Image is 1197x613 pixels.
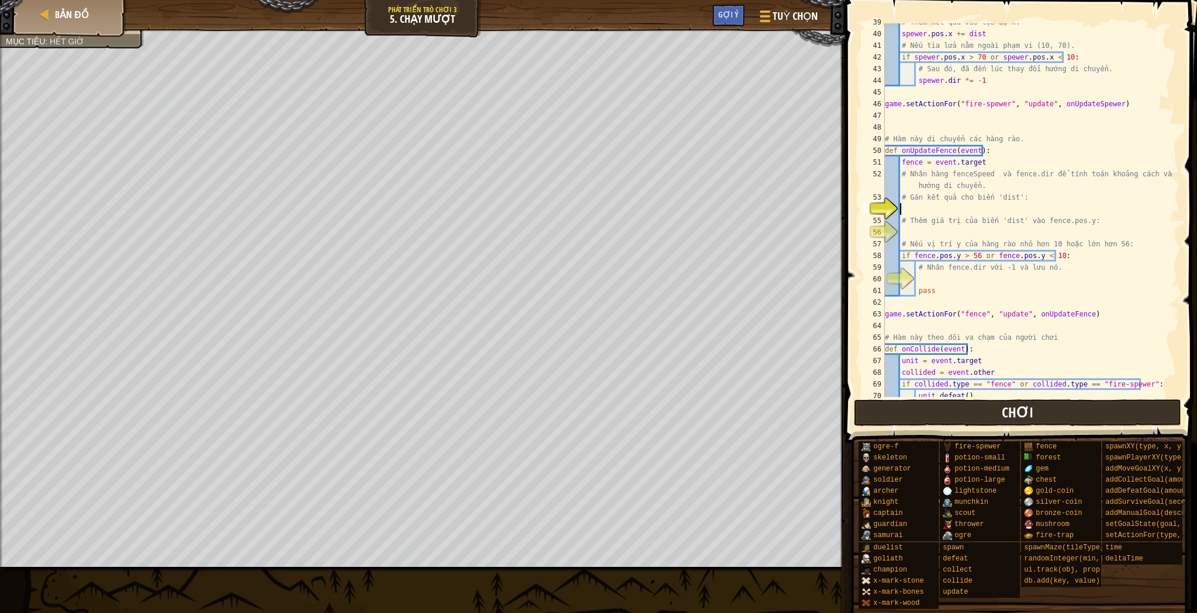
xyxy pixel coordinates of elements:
div: 64 [862,320,885,332]
span: captain [873,509,902,517]
div: 45 [862,86,885,98]
span: Mục tiêu [6,37,45,46]
span: thrower [954,520,984,528]
span: champion [873,566,907,574]
img: portrait.png [1024,497,1033,507]
div: 70 [862,390,885,402]
img: portrait.png [862,464,871,473]
div: 57 [862,238,885,250]
div: 46 [862,98,885,110]
img: portrait.png [862,475,871,485]
img: portrait.png [1024,508,1033,518]
div: 50 [862,145,885,156]
span: collide [943,577,972,585]
div: 47 [862,110,885,121]
span: skeleton [873,454,907,462]
span: deltaTime [1105,555,1143,563]
img: portrait.png [862,531,871,540]
img: portrait.png [943,486,952,496]
span: gem [1036,465,1049,473]
div: 51 [862,156,885,168]
span: defeat [943,555,968,563]
span: potion-medium [954,465,1009,473]
span: Chơi [1002,403,1033,422]
span: spawnXY(type, x, y) [1105,443,1185,451]
span: : [45,37,50,46]
span: Gợi ý [718,9,739,20]
span: x-mark-bones [873,588,923,596]
div: 41 [862,40,885,51]
span: randomInteger(min, max) [1024,555,1121,563]
img: portrait.png [1024,531,1033,540]
div: 69 [862,378,885,390]
span: potion-small [954,454,1005,462]
img: portrait.png [943,531,952,540]
span: Tuỳ chọn [773,9,818,24]
div: 67 [862,355,885,367]
div: 43 [862,63,885,75]
span: ogre [954,531,971,539]
span: update [943,588,968,596]
img: portrait.png [862,565,871,574]
a: Bản đồ [51,8,89,21]
div: 40 [862,28,885,40]
div: 63 [862,308,885,320]
img: portrait.png [943,497,952,507]
span: chest [1036,476,1057,484]
span: addDefeatGoal(amount) [1105,487,1193,495]
div: 44 [862,75,885,86]
div: 60 [862,273,885,285]
img: portrait.png [943,442,952,451]
span: bronze-coin [1036,509,1082,517]
img: portrait.png [862,442,871,451]
span: archer [873,487,898,495]
span: generator [873,465,911,473]
div: 49 [862,133,885,145]
span: forest [1036,454,1061,462]
div: 54 [862,203,885,215]
span: fire-spewer [954,443,1001,451]
img: portrait.png [1024,464,1033,473]
img: portrait.png [862,486,871,496]
span: spawn [943,544,964,552]
span: Hết giờ [50,37,84,46]
span: gold-coin [1036,487,1074,495]
span: munchkin [954,498,988,506]
span: lightstone [954,487,997,495]
img: portrait.png [862,453,871,462]
img: portrait.png [1024,475,1033,485]
img: portrait.png [1024,453,1033,462]
span: mushroom [1036,520,1070,528]
img: portrait.png [862,598,871,608]
span: time [1105,544,1122,552]
button: Chơi [854,399,1182,426]
div: 66 [862,343,885,355]
div: 59 [862,262,885,273]
div: 53 [862,191,885,203]
span: db.add(key, value) [1024,577,1100,585]
img: portrait.png [862,508,871,518]
span: ogre-f [873,443,898,451]
div: 65 [862,332,885,343]
div: 58 [862,250,885,262]
span: Bản đồ [55,8,89,21]
div: 39 [862,16,885,28]
span: ui.track(obj, prop) [1024,566,1104,574]
img: portrait.png [1024,486,1033,496]
span: duelist [873,544,902,552]
span: x-mark-stone [873,577,923,585]
img: portrait.png [862,543,871,552]
span: x-mark-wood [873,599,919,607]
div: 56 [862,227,885,238]
span: soldier [873,476,902,484]
span: fire-trap [1036,531,1074,539]
span: scout [954,509,975,517]
img: portrait.png [1024,442,1033,451]
img: portrait.png [943,520,952,529]
div: 62 [862,297,885,308]
img: portrait.png [862,497,871,507]
span: knight [873,498,898,506]
span: addMoveGoalXY(x, y) [1105,465,1185,473]
span: samurai [873,531,902,539]
div: 48 [862,121,885,133]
